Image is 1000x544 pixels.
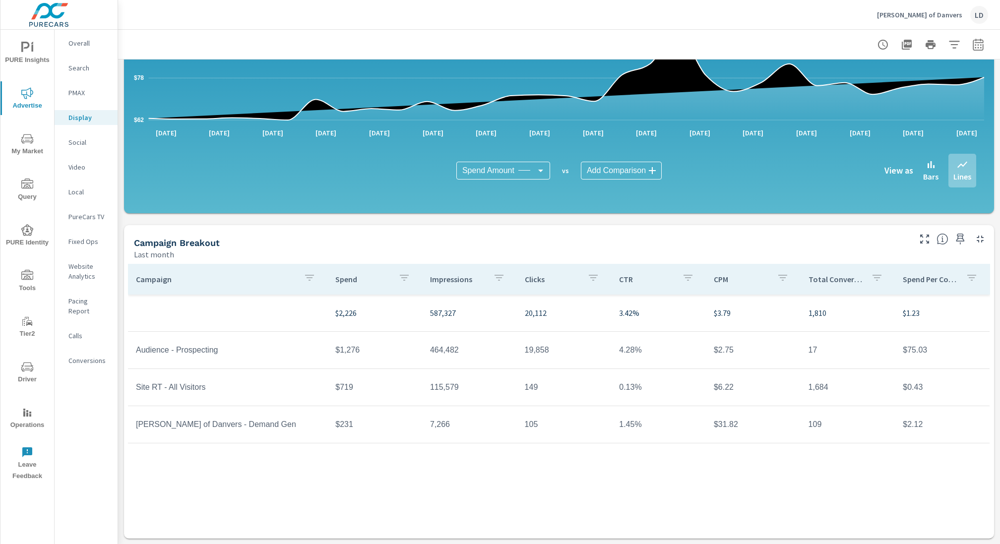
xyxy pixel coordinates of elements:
div: Display [55,110,118,125]
span: Driver [3,361,51,385]
span: This is a summary of Display performance results by campaign. Each column can be sorted. [937,233,948,245]
p: 3.42% [619,307,698,319]
button: Select Date Range [968,35,988,55]
button: Make Fullscreen [917,231,933,247]
td: 105 [517,412,612,437]
td: Site RT - All Visitors [128,375,327,400]
td: 19,858 [517,338,612,363]
p: [DATE] [683,128,717,138]
p: Overall [68,38,110,48]
div: Add Comparison [581,162,662,180]
button: Minimize Widget [972,231,988,247]
p: Bars [923,171,938,182]
p: [DATE] [736,128,770,138]
p: Search [68,63,110,73]
p: PMAX [68,88,110,98]
p: [DATE] [576,128,611,138]
td: [PERSON_NAME] of Danvers - Demand Gen [128,412,327,437]
span: Save this to your personalized report [952,231,968,247]
td: $2.75 [706,338,801,363]
div: Local [55,184,118,199]
td: $6.22 [706,375,801,400]
p: [DATE] [522,128,557,138]
p: $1.23 [903,307,982,319]
div: nav menu [0,30,54,486]
button: Print Report [921,35,940,55]
p: [DATE] [309,128,343,138]
p: Fixed Ops [68,237,110,246]
p: Display [68,113,110,122]
p: [DATE] [416,128,450,138]
p: Impressions [430,274,485,284]
td: 115,579 [422,375,517,400]
td: 4.28% [611,338,706,363]
p: Spend Per Conversion [903,274,958,284]
p: Local [68,187,110,197]
p: Calls [68,331,110,341]
p: Spend [335,274,390,284]
div: Social [55,135,118,150]
p: CTR [619,274,674,284]
p: Website Analytics [68,261,110,281]
div: Calls [55,328,118,343]
p: [DATE] [202,128,237,138]
p: $2,226 [335,307,414,319]
td: 17 [801,338,895,363]
p: [DATE] [843,128,877,138]
td: 1,684 [801,375,895,400]
td: $31.82 [706,412,801,437]
div: Conversions [55,353,118,368]
p: Pacing Report [68,296,110,316]
p: Conversions [68,356,110,365]
span: Spend Amount [462,166,514,176]
td: Audience - Prospecting [128,338,327,363]
p: [PERSON_NAME] of Danvers [877,10,962,19]
div: Fixed Ops [55,234,118,249]
text: $62 [134,117,144,123]
div: Pacing Report [55,294,118,318]
p: Social [68,137,110,147]
div: Overall [55,36,118,51]
p: 20,112 [525,307,604,319]
p: [DATE] [896,128,931,138]
button: "Export Report to PDF" [897,35,917,55]
span: Operations [3,407,51,431]
div: Website Analytics [55,259,118,284]
text: $78 [134,74,144,81]
h6: View as [884,166,913,176]
p: [DATE] [949,128,984,138]
td: $75.03 [895,338,990,363]
span: PURE Insights [3,42,51,66]
div: LD [970,6,988,24]
p: Last month [134,248,174,260]
td: $231 [327,412,422,437]
p: 587,327 [430,307,509,319]
p: vs [550,166,581,175]
span: My Market [3,133,51,157]
div: Search [55,60,118,75]
p: [DATE] [362,128,397,138]
p: [DATE] [789,128,824,138]
span: Tools [3,270,51,294]
p: Video [68,162,110,172]
h5: Campaign Breakout [134,238,220,248]
div: Video [55,160,118,175]
p: [DATE] [255,128,290,138]
td: 149 [517,375,612,400]
div: PMAX [55,85,118,100]
p: Campaign [136,274,296,284]
td: 109 [801,412,895,437]
p: [DATE] [149,128,184,138]
p: Total Conversions [809,274,864,284]
td: $2.12 [895,412,990,437]
button: Apply Filters [944,35,964,55]
td: $719 [327,375,422,400]
td: $1,276 [327,338,422,363]
td: 0.13% [611,375,706,400]
p: CPM [714,274,769,284]
td: 1.45% [611,412,706,437]
span: Tier2 [3,315,51,340]
span: PURE Identity [3,224,51,248]
p: Clicks [525,274,580,284]
p: PureCars TV [68,212,110,222]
